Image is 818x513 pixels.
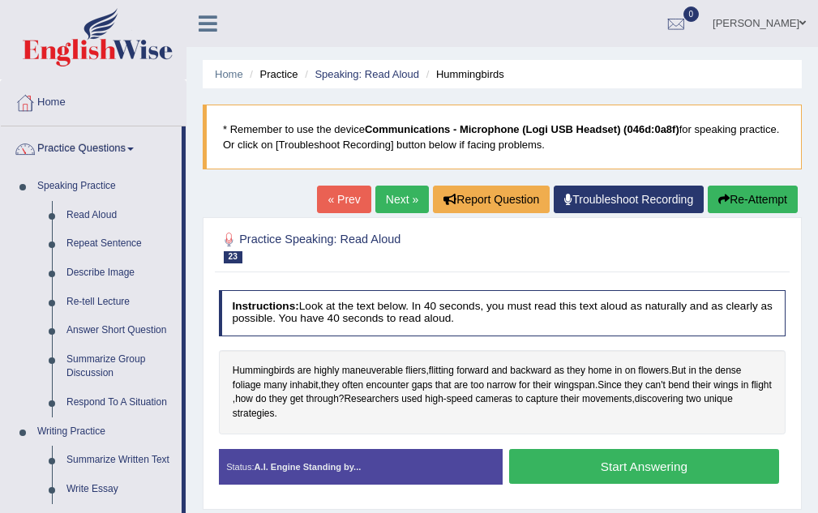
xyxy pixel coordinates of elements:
[315,68,419,80] a: Speaking: Read Aloud
[59,446,182,475] a: Summarize Written Text
[668,378,689,393] span: Click to see word definition
[321,378,339,393] span: Click to see word definition
[224,251,242,263] span: 23
[203,105,802,169] blockquote: * Remember to use the device for speaking practice. Or click on [Troubleshoot Recording] button b...
[255,462,362,472] strong: A.I. Engine Standing by...
[588,364,612,378] span: Click to see word definition
[375,186,429,213] a: Next »
[366,378,409,393] span: Click to see word definition
[219,449,503,485] div: Status:
[59,229,182,259] a: Repeat Sentence
[344,392,398,407] span: Click to see word definition
[59,475,182,504] a: Write Essay
[433,186,550,213] button: Report Question
[713,378,738,393] span: Click to see word definition
[715,364,741,378] span: Click to see word definition
[290,378,319,393] span: Click to see word definition
[425,392,443,407] span: Click to see word definition
[491,364,508,378] span: Click to see word definition
[233,407,275,421] span: Click to see word definition
[597,378,622,393] span: Click to see word definition
[235,392,253,407] span: Click to see word definition
[1,80,186,121] a: Home
[290,392,304,407] span: Click to see word definition
[435,378,452,393] span: Click to see word definition
[219,290,786,336] h4: Look at the text below. In 40 seconds, you must read this text aloud as naturally and as clearly ...
[683,6,700,22] span: 0
[533,378,551,393] span: Click to see word definition
[456,364,489,378] span: Click to see word definition
[255,392,266,407] span: Click to see word definition
[704,392,733,407] span: Click to see word definition
[59,259,182,288] a: Describe Image
[298,364,311,378] span: Click to see word definition
[429,364,454,378] span: Click to see word definition
[671,364,686,378] span: Click to see word definition
[686,392,701,407] span: Click to see word definition
[412,378,433,393] span: Click to see word definition
[59,316,182,345] a: Answer Short Question
[615,364,622,378] span: Click to see word definition
[692,378,711,393] span: Click to see word definition
[486,378,516,393] span: Click to see word definition
[447,392,473,407] span: Click to see word definition
[263,378,287,393] span: Click to see word definition
[342,364,403,378] span: Click to see word definition
[475,392,512,407] span: Click to see word definition
[59,201,182,230] a: Read Aloud
[624,378,642,393] span: Click to see word definition
[699,364,713,378] span: Click to see word definition
[30,417,182,447] a: Writing Practice
[625,364,636,378] span: Click to see word definition
[232,300,298,312] b: Instructions:
[635,392,683,407] span: Click to see word definition
[554,364,564,378] span: Click to see word definition
[582,392,632,407] span: Click to see word definition
[509,449,779,484] button: Start Answering
[741,378,748,393] span: Click to see word definition
[645,378,666,393] span: Click to see word definition
[219,229,571,263] h2: Practice Speaking: Read Aloud
[365,123,679,135] b: Communications - Microphone (Logi USB Headset) (046d:0a8f)
[454,378,468,393] span: Click to see word definition
[526,392,559,407] span: Click to see word definition
[233,364,295,378] span: Click to see word definition
[59,345,182,388] a: Summarize Group Discussion
[269,392,287,407] span: Click to see word definition
[519,378,530,393] span: Click to see word definition
[314,364,339,378] span: Click to see word definition
[405,364,426,378] span: Click to see word definition
[422,66,504,82] li: Hummingbirds
[515,392,523,407] span: Click to see word definition
[59,388,182,417] a: Respond To A Situation
[1,126,182,167] a: Practice Questions
[306,392,338,407] span: Click to see word definition
[59,288,182,317] a: Re-tell Lecture
[342,378,363,393] span: Click to see word definition
[689,364,696,378] span: Click to see word definition
[317,186,370,213] a: « Prev
[219,350,786,434] div: , . , . , ? - , .
[30,172,182,201] a: Speaking Practice
[567,364,585,378] span: Click to see word definition
[215,68,243,80] a: Home
[561,392,580,407] span: Click to see word definition
[555,378,595,393] span: Click to see word definition
[470,378,484,393] span: Click to see word definition
[510,364,551,378] span: Click to see word definition
[233,378,261,393] span: Click to see word definition
[708,186,798,213] button: Re-Attempt
[638,364,669,378] span: Click to see word definition
[752,378,772,393] span: Click to see word definition
[554,186,704,213] a: Troubleshoot Recording
[401,392,422,407] span: Click to see word definition
[246,66,298,82] li: Practice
